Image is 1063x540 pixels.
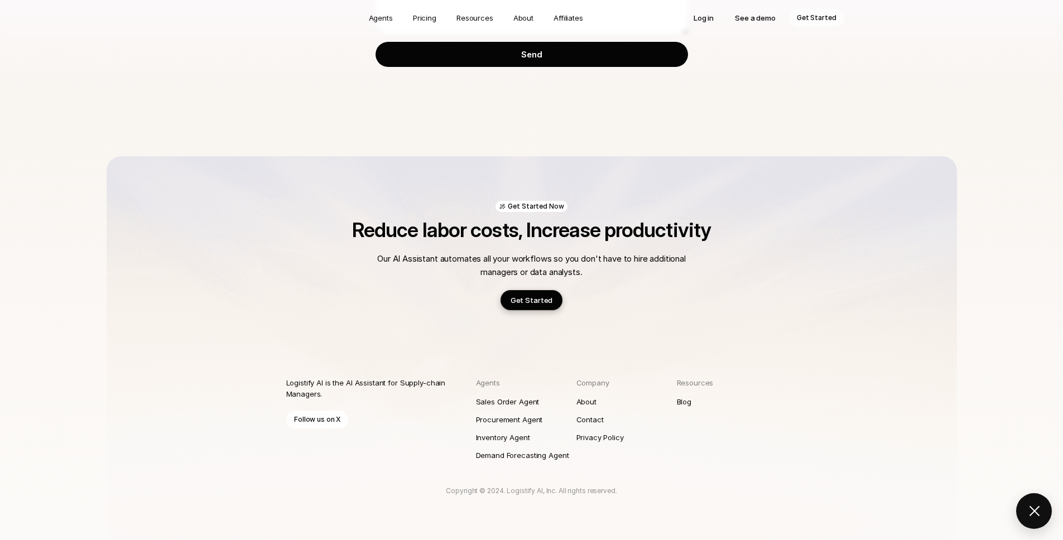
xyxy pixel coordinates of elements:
span: Agents [476,378,500,387]
p: About [513,12,533,23]
p: Log in [694,12,714,23]
p: Get Started [511,295,553,306]
a: Resources [450,9,500,27]
p: Affiliates [554,12,583,23]
p: Blog [677,396,691,407]
p: Get Started Now [508,202,564,211]
a: Get Started [501,290,563,310]
a: Log in [686,9,722,27]
p: Agents [369,12,393,23]
p: Follow us on X [294,414,340,425]
p: Get Started [797,12,836,23]
p: Privacy Policy [576,432,624,443]
a: Sales Order Agent [476,393,576,411]
p: Pricing [413,12,436,23]
a: Pricing [406,9,443,27]
a: Follow us on X [286,411,348,428]
a: Get Started [789,9,844,27]
span: Resources [677,378,714,387]
p: Logistify AI is the AI Assistant for Supply-chain Managers. [286,377,456,399]
a: See a demo [727,9,783,27]
a: About [576,393,677,411]
a: Demand Forecasting Agent [476,446,576,464]
p: Demand Forecasting Agent [476,450,569,461]
p: Sales Order Agent [476,396,540,407]
a: Affiliates [547,9,590,27]
a: Blog [677,393,777,411]
input: Send [376,42,688,67]
p: See a demo [735,12,776,23]
p: Contact [576,414,604,425]
p: About [576,396,597,407]
a: About [507,9,540,27]
a: Inventory Agent [476,428,576,446]
span: Copyright © 2024. Logistify AI, Inc. All rights reserved. [446,486,617,495]
p: Inventory Agent [476,432,530,443]
a: Contact [576,411,677,428]
h2: Reduce labor costs, Increase productivity [286,219,777,241]
p: Procurement Agent [476,414,543,425]
a: Privacy Policy [576,428,677,446]
p: Resources [456,12,493,23]
a: Agents [362,9,400,27]
span: Company [576,378,609,387]
a: Procurement Agent [476,411,576,428]
p: Our AI Assistant automates all your workflows so you don't have to hire additional managers or da... [376,252,688,279]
